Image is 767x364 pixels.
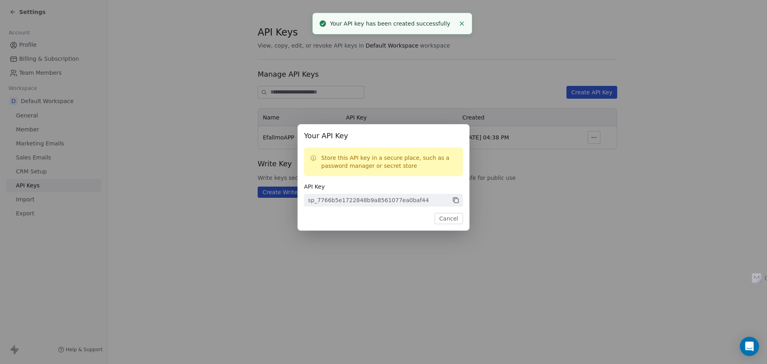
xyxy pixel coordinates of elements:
span: API Key [304,183,463,191]
button: Cancel [435,213,463,224]
button: Close toast [457,18,467,29]
span: Your API Key [304,131,463,141]
div: Your API key has been created successfully [330,20,455,28]
div: sp_7766b5e1722848b9a8561077ea0baf44 [308,196,429,204]
p: Store this API key in a secure place, such as a password manager or secret store [321,154,457,170]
